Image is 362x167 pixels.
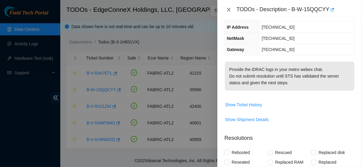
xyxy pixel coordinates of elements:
[225,101,262,108] span: Show Ticket History
[273,157,306,167] span: Replaced RAM
[229,148,253,157] span: Rebooted
[227,47,244,52] span: Gateway
[225,116,269,123] span: Show Shipment Details
[262,25,294,30] span: [TECHNICAL_ID]
[262,36,294,41] span: [TECHNICAL_ID]
[237,5,355,14] div: TODOs - Description - B-W-15QQCYY
[225,7,233,13] button: Close
[225,115,269,124] button: Show Shipment Details
[225,129,355,142] p: Resolutions
[225,100,263,110] button: Show Ticket History
[262,47,294,52] span: [TECHNICAL_ID]
[227,25,249,30] span: IP Address
[225,62,354,91] p: Provide the iDRAC logs in your metro webex chat. Do not submit resolution until STS has validated...
[273,148,294,157] span: Rescued
[226,7,231,12] span: close
[316,148,348,157] span: Replaced disk
[227,36,244,41] span: NetMask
